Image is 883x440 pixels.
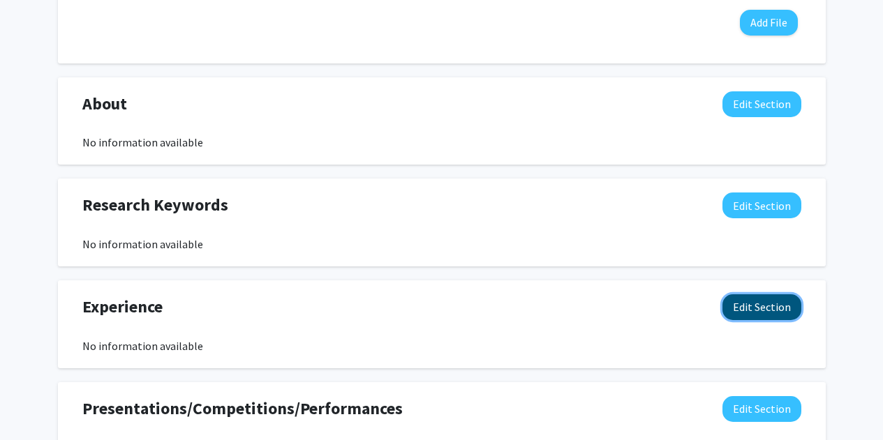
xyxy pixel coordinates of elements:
iframe: Chat [10,377,59,430]
button: Add File [740,10,798,36]
div: No information available [82,134,801,151]
button: Edit About [722,91,801,117]
span: Experience [82,294,163,319]
span: About [82,91,127,116]
span: Research Keywords [82,192,228,218]
span: Presentations/Competitions/Performances [82,396,403,421]
button: Edit Research Keywords [722,192,801,218]
button: Edit Experience [722,294,801,320]
div: No information available [82,236,801,252]
button: Edit Presentations/Competitions/Performances [722,396,801,422]
div: No information available [82,337,801,354]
